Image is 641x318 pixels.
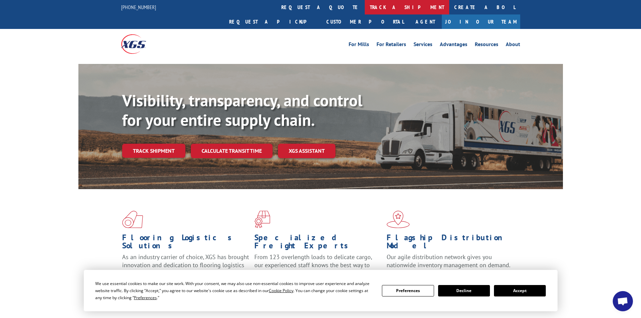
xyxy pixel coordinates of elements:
[475,42,498,49] a: Resources
[382,285,434,296] button: Preferences
[442,14,520,29] a: Join Our Team
[613,291,633,311] a: Open chat
[278,144,335,158] a: XGS ASSISTANT
[121,4,156,10] a: [PHONE_NUMBER]
[494,285,546,296] button: Accept
[387,211,410,228] img: xgs-icon-flagship-distribution-model-red
[321,14,409,29] a: Customer Portal
[506,42,520,49] a: About
[440,42,467,49] a: Advantages
[387,253,510,269] span: Our agile distribution network gives you nationwide inventory management on demand.
[122,211,143,228] img: xgs-icon-total-supply-chain-intelligence-red
[409,14,442,29] a: Agent
[349,42,369,49] a: For Mills
[122,234,249,253] h1: Flooring Logistics Solutions
[438,285,490,296] button: Decline
[191,144,273,158] a: Calculate transit time
[254,253,382,283] p: From 123 overlength loads to delicate cargo, our experienced staff knows the best way to move you...
[134,295,157,301] span: Preferences
[414,42,432,49] a: Services
[387,234,514,253] h1: Flagship Distribution Model
[84,270,558,311] div: Cookie Consent Prompt
[224,14,321,29] a: Request a pickup
[269,288,293,293] span: Cookie Policy
[122,253,249,277] span: As an industry carrier of choice, XGS has brought innovation and dedication to flooring logistics...
[377,42,406,49] a: For Retailers
[95,280,374,301] div: We use essential cookies to make our site work. With your consent, we may also use non-essential ...
[254,211,270,228] img: xgs-icon-focused-on-flooring-red
[122,90,362,130] b: Visibility, transparency, and control for your entire supply chain.
[122,144,185,158] a: Track shipment
[254,234,382,253] h1: Specialized Freight Experts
